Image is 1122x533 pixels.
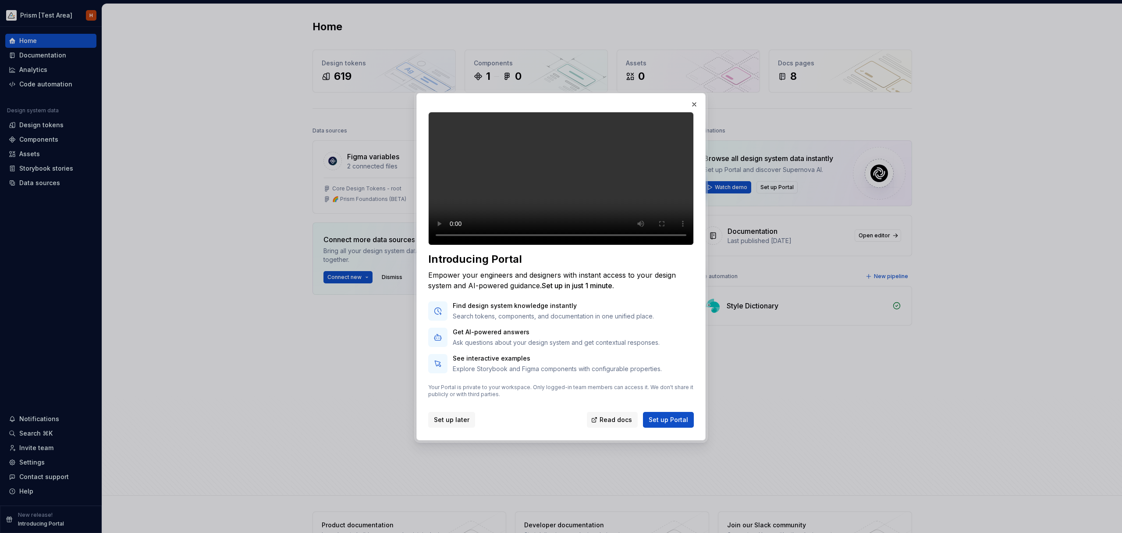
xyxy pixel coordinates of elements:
div: Introducing Portal [428,252,694,266]
span: Set up in just 1 minute. [542,281,614,290]
span: Set up later [434,415,469,424]
p: Find design system knowledge instantly [453,301,654,310]
p: Explore Storybook and Figma components with configurable properties. [453,365,662,373]
p: Your Portal is private to your workspace. Only logged-in team members can access it. We don't sha... [428,384,694,398]
p: Search tokens, components, and documentation in one unified place. [453,312,654,321]
span: Read docs [600,415,632,424]
p: Get AI-powered answers [453,328,660,336]
span: Set up Portal [649,415,688,424]
a: Read docs [587,412,638,428]
button: Set up later [428,412,475,428]
p: Ask questions about your design system and get contextual responses. [453,338,660,347]
p: See interactive examples [453,354,662,363]
div: Empower your engineers and designers with instant access to your design system and AI-powered gui... [428,270,694,291]
button: Set up Portal [643,412,694,428]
